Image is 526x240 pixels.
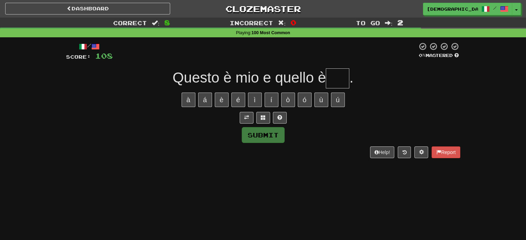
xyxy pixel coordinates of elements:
button: é [231,93,245,107]
button: Single letter hint - you only get 1 per sentence and score half the points! alt+h [273,112,287,124]
span: 0 [290,18,296,27]
button: ó [298,93,312,107]
span: 2 [397,18,403,27]
span: Questo è mio e quello è [173,69,326,86]
button: Help! [370,146,395,158]
button: ì [248,93,262,107]
strong: 100 Most Common [251,30,290,35]
span: To go [356,19,380,26]
span: 108 [95,51,113,60]
span: Score: [66,54,91,60]
button: Switch sentence to multiple choice alt+p [256,112,270,124]
a: [DEMOGRAPHIC_DATA] / [423,3,512,15]
button: í [265,93,278,107]
button: Round history (alt+y) [398,146,411,158]
button: Report [432,146,460,158]
button: è [215,93,229,107]
span: : [152,20,159,26]
span: / [493,6,497,10]
button: á [198,93,212,107]
button: Toggle translation (alt+t) [240,112,253,124]
span: Correct [113,19,147,26]
a: Dashboard [5,3,170,15]
span: 0 % [419,52,426,58]
span: Incorrect [230,19,273,26]
button: ò [281,93,295,107]
div: / [66,42,113,51]
span: : [385,20,393,26]
span: [DEMOGRAPHIC_DATA] [427,6,478,12]
button: à [182,93,195,107]
span: . [349,69,353,86]
div: Mastered [417,52,460,59]
button: ù [314,93,328,107]
button: ú [331,93,345,107]
span: 8 [164,18,170,27]
button: Submit [242,127,285,143]
span: : [278,20,286,26]
a: Clozemaster [181,3,345,15]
